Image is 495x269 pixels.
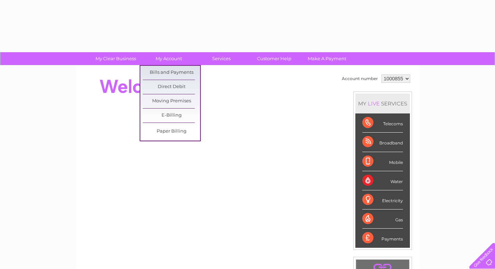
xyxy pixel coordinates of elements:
div: MY SERVICES [355,94,410,113]
a: E-Billing [143,109,200,122]
a: Bills and Payments [143,66,200,80]
div: Telecoms [362,113,403,133]
a: Services [193,52,250,65]
a: Customer Help [246,52,303,65]
a: Moving Premises [143,94,200,108]
div: Payments [362,229,403,247]
div: Electricity [362,190,403,209]
a: My Clear Business [87,52,145,65]
a: Paper Billing [143,125,200,139]
div: Mobile [362,152,403,171]
a: My Account [140,52,197,65]
div: Gas [362,209,403,229]
div: Water [362,171,403,190]
div: LIVE [366,100,381,107]
div: Broadband [362,133,403,152]
a: Direct Debit [143,80,200,94]
a: Make A Payment [298,52,356,65]
td: Account number [340,73,380,85]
